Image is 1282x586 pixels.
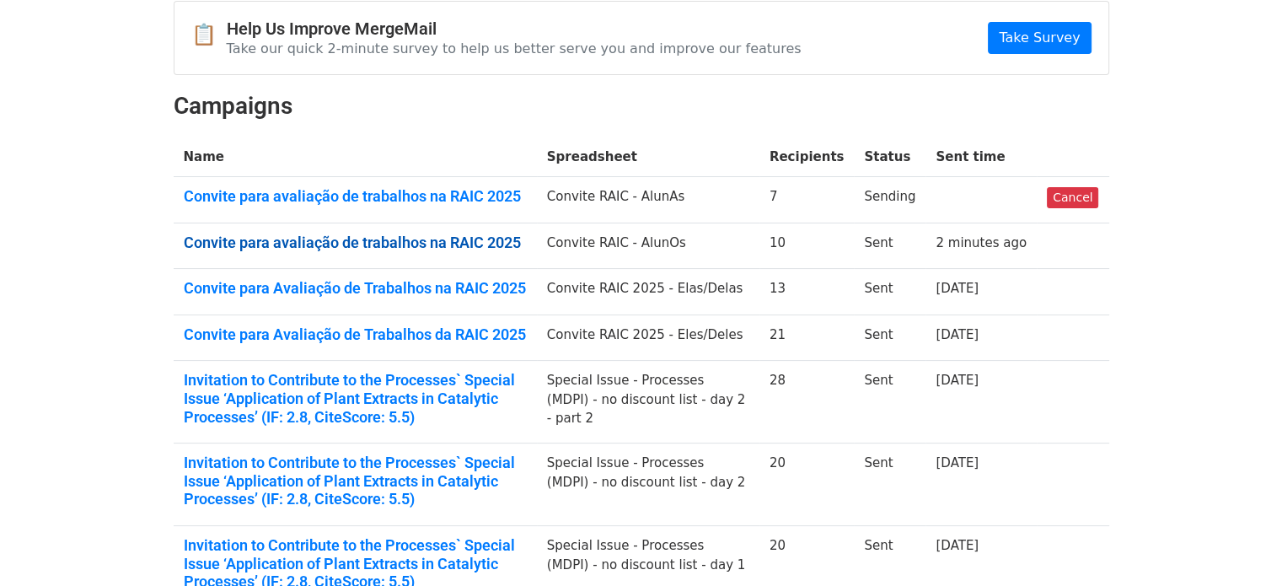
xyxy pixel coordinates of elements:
[184,187,527,206] a: Convite para avaliação de trabalhos na RAIC 2025
[759,444,855,526] td: 20
[759,361,855,444] td: 28
[988,22,1091,54] a: Take Survey
[184,234,527,252] a: Convite para avaliação de trabalhos na RAIC 2025
[854,223,925,269] td: Sent
[184,325,527,344] a: Convite para Avaliação de Trabalhos da RAIC 2025
[936,327,979,342] a: [DATE]
[184,454,527,508] a: Invitation to Contribute to the Processes` Special Issue ‘Application of Plant Extracts in Cataly...
[184,371,527,426] a: Invitation to Contribute to the Processes` Special Issue ‘Application of Plant Extracts in Cataly...
[1047,187,1098,208] a: Cancel
[537,444,759,526] td: Special Issue - Processes (MDPI) - no discount list - day 2
[537,137,759,177] th: Spreadsheet
[227,40,802,57] p: Take our quick 2-minute survey to help us better serve you and improve our features
[936,373,979,388] a: [DATE]
[854,361,925,444] td: Sent
[191,23,227,47] span: 📋
[759,269,855,315] td: 13
[1198,505,1282,586] div: Widget de chat
[537,269,759,315] td: Convite RAIC 2025 - Elas/Delas
[759,137,855,177] th: Recipients
[854,177,925,223] td: Sending
[537,223,759,269] td: Convite RAIC - AlunOs
[1198,505,1282,586] iframe: Chat Widget
[227,19,802,39] h4: Help Us Improve MergeMail
[936,538,979,553] a: [DATE]
[936,235,1027,250] a: 2 minutes ago
[537,177,759,223] td: Convite RAIC - AlunAs
[184,279,527,298] a: Convite para Avaliação de Trabalhos na RAIC 2025
[174,92,1109,121] h2: Campaigns
[925,137,1037,177] th: Sent time
[854,269,925,315] td: Sent
[936,281,979,296] a: [DATE]
[537,315,759,361] td: Convite RAIC 2025 - Eles/Deles
[759,223,855,269] td: 10
[936,455,979,470] a: [DATE]
[854,315,925,361] td: Sent
[759,315,855,361] td: 21
[854,444,925,526] td: Sent
[537,361,759,444] td: Special Issue - Processes (MDPI) - no discount list - day 2 - part 2
[174,137,537,177] th: Name
[854,137,925,177] th: Status
[759,177,855,223] td: 7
